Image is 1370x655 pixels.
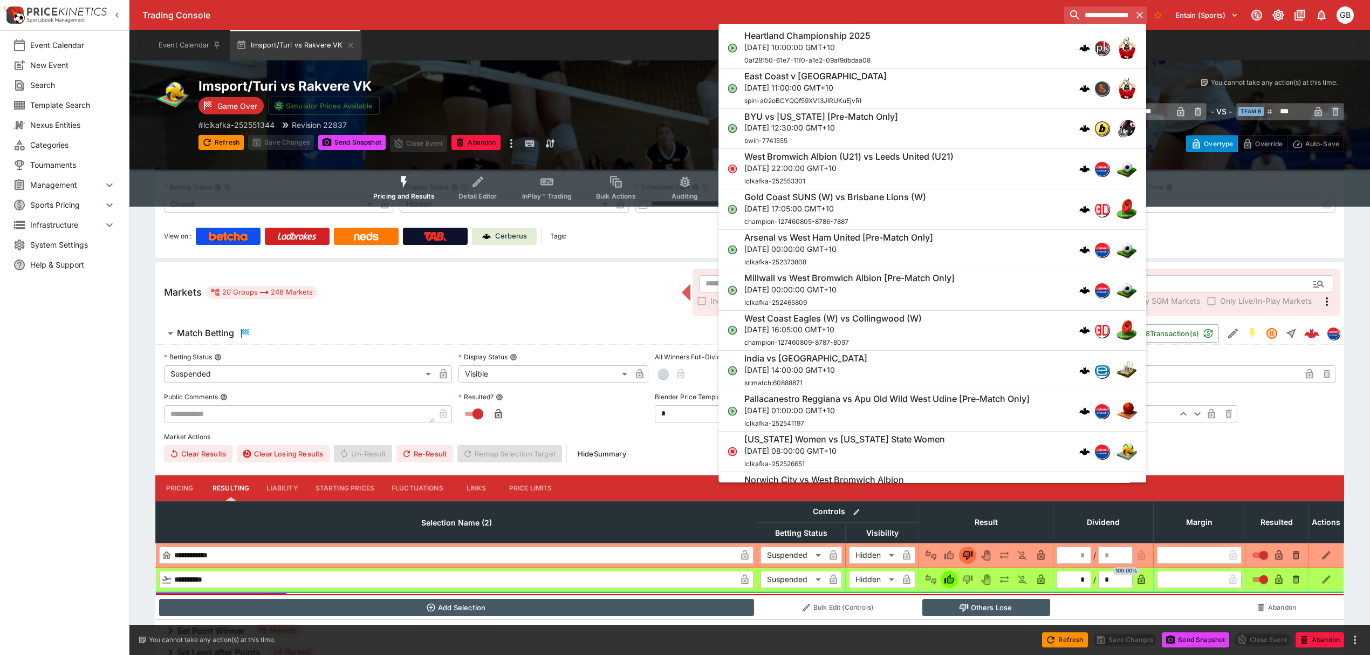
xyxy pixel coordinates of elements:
[941,547,958,564] button: Win
[744,445,945,456] p: [DATE] 08:00:00 GMT+10
[458,192,497,200] span: Detail Editor
[1333,3,1357,27] button: Gareth Brown
[1079,244,1090,255] img: logo-cerberus.svg
[744,474,904,486] h6: Norwich City vs West Bromwich Albion
[1094,242,1109,257] div: lclkafka
[1079,446,1090,457] div: cerberus
[1265,327,1278,340] svg: Suspended
[1095,364,1109,378] img: betradar.png
[761,571,825,588] div: Suspended
[1169,6,1245,24] button: Select Tenant
[1116,441,1138,462] img: volleyball.png
[149,635,276,645] p: You cannot take any action(s) at this time.
[727,325,738,336] svg: Open
[1301,323,1323,344] a: 46464d0e-70ba-453a-9cd0-722b691bd1e4
[1287,135,1344,152] button: Auto-Save
[1079,366,1090,377] img: logo-cerberus.svg
[744,313,922,324] h6: West Coast Eagles (W) vs Collingwood (W)
[1320,295,1333,308] svg: More
[744,122,898,134] p: [DATE] 12:30:00 GMT+10
[744,258,806,266] span: lclkafka-252373808
[1243,324,1262,343] button: SGM Enabled
[744,178,805,186] span: lclkafka-252553301
[922,547,940,564] button: Not Set
[1249,599,1305,616] button: Abandon
[458,365,631,383] div: Visible
[727,43,738,53] svg: Open
[237,445,330,462] button: Clear Losing Results
[571,445,633,462] button: HideSummary
[744,394,1030,405] h6: Pallacanestro Reggiana vs Apu Old Wild West Udine [Pre-Match Only]
[1116,279,1138,301] img: soccer.png
[164,365,435,383] div: Suspended
[744,192,926,203] h6: Gold Coast SUNS (W) vs Brisbane Lions (W)
[959,571,976,588] button: Lose
[1149,6,1167,24] button: No Bookmarks
[1094,162,1109,177] div: lclkafka
[727,124,738,134] svg: Open
[727,83,738,94] svg: Open
[396,445,453,462] span: Re-Result
[451,135,500,150] button: Abandon
[482,232,491,241] img: Cerberus
[3,4,25,26] img: PriceKinetics Logo
[1095,404,1109,418] img: lclkafka.png
[1079,325,1090,336] img: logo-cerberus.svg
[1255,138,1283,149] p: Override
[1095,283,1109,297] img: lclkafka.png
[1094,444,1109,459] div: lclkafka
[1079,164,1090,175] div: cerberus
[849,547,898,564] div: Hidden
[177,327,234,339] h6: Match Betting
[550,228,566,245] label: Tags:
[214,353,222,361] button: Betting Status
[959,547,976,564] button: Lose
[1093,550,1096,561] div: /
[1079,43,1090,53] img: logo-cerberus.svg
[1079,124,1090,134] div: cerberus
[1116,37,1138,59] img: rugby_union.png
[1247,5,1266,25] button: Connected to PK
[210,286,313,299] div: 20 Groups 246 Markets
[452,475,501,501] button: Links
[373,192,435,200] span: Pricing and Results
[505,135,518,152] button: more
[1116,360,1138,382] img: cricket.png
[383,475,452,501] button: Fluctuations
[1094,283,1109,298] div: lclkafka
[1116,481,1138,503] img: soccer.png
[1296,632,1344,647] button: Abandon
[922,571,940,588] button: Not Set
[727,204,738,215] svg: Open
[501,475,561,501] button: Price Limits
[922,599,1050,616] button: Others Lose
[1094,81,1109,96] div: sportingsolutions
[1093,574,1096,585] div: /
[1305,138,1339,149] p: Auto-Save
[977,571,995,588] button: Void
[1079,325,1090,336] div: cerberus
[230,30,361,60] button: Imsport/Turi vs Rakvere VK
[1204,138,1233,149] p: Overtype
[1312,5,1331,25] button: Notifications
[1348,633,1361,646] button: more
[727,446,738,457] svg: Closed
[1116,78,1138,99] img: rugby_union.png
[1095,122,1109,136] img: bwin.png
[495,231,527,242] p: Cerberus
[30,139,116,151] span: Categories
[1186,135,1344,152] div: Start From
[30,219,103,230] span: Infrastructure
[744,203,926,214] p: [DATE] 17:05:00 GMT+10
[1309,274,1328,294] button: Open
[744,339,849,347] span: champion-127460809-8787-8097
[727,244,738,255] svg: Open
[744,232,933,243] h6: Arsenal vs West Ham United [Pre-Match Only]
[744,284,955,295] p: [DATE] 00:00:00 GMT+10
[30,159,116,170] span: Tournaments
[1079,285,1090,296] div: cerberus
[1262,324,1282,343] button: Suspended
[1211,78,1338,87] p: You cannot take any action(s) at this time.
[744,82,887,93] p: [DATE] 11:00:00 GMT+10
[744,163,954,174] p: [DATE] 22:00:00 GMT+10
